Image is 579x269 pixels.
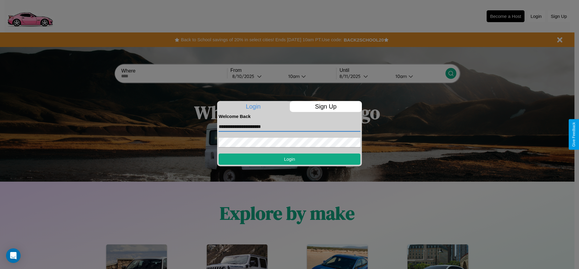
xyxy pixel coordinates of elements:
[6,248,21,263] div: Open Intercom Messenger
[290,101,362,112] p: Sign Up
[217,101,289,112] p: Login
[219,114,360,119] h4: Welcome Back
[219,153,360,165] button: Login
[572,122,576,147] div: Give Feedback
